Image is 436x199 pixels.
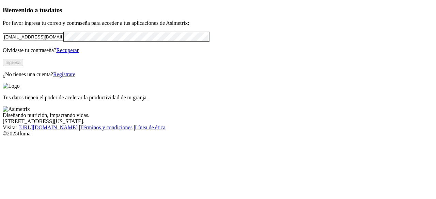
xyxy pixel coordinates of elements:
[3,106,30,112] img: Asimetrix
[3,131,433,137] div: © 2025 Iluma
[135,125,166,130] a: Línea de ética
[48,6,62,14] span: datos
[3,71,433,78] p: ¿No tienes una cuenta?
[3,112,433,118] div: Diseñando nutrición, impactando vidas.
[3,125,433,131] div: Visita : | |
[53,71,75,77] a: Regístrate
[3,118,433,125] div: [STREET_ADDRESS][US_STATE].
[56,47,79,53] a: Recuperar
[18,125,78,130] a: [URL][DOMAIN_NAME]
[3,95,433,101] p: Tus datos tienen el poder de acelerar la productividad de tu granja.
[3,20,433,26] p: Por favor ingresa tu correo y contraseña para acceder a tus aplicaciones de Asimetrix:
[3,47,433,53] p: Olvidaste tu contraseña?
[3,59,23,66] button: Ingresa
[3,6,433,14] h3: Bienvenido a tus
[3,83,20,89] img: Logo
[3,33,63,40] input: Tu correo
[80,125,133,130] a: Términos y condiciones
